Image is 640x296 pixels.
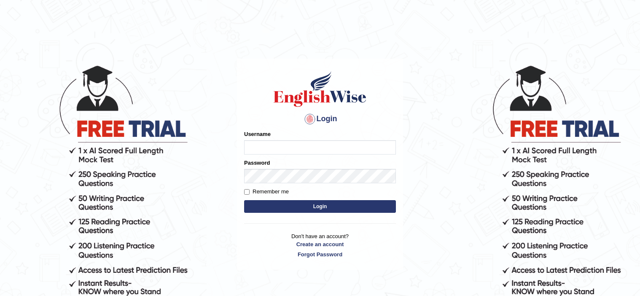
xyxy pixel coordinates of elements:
[272,70,368,108] img: Logo of English Wise sign in for intelligent practice with AI
[244,250,396,258] a: Forgot Password
[244,232,396,258] p: Don't have an account?
[244,189,250,195] input: Remember me
[244,240,396,248] a: Create an account
[244,187,289,196] label: Remember me
[244,130,271,138] label: Username
[244,200,396,213] button: Login
[244,159,270,167] label: Password
[244,112,396,126] h4: Login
